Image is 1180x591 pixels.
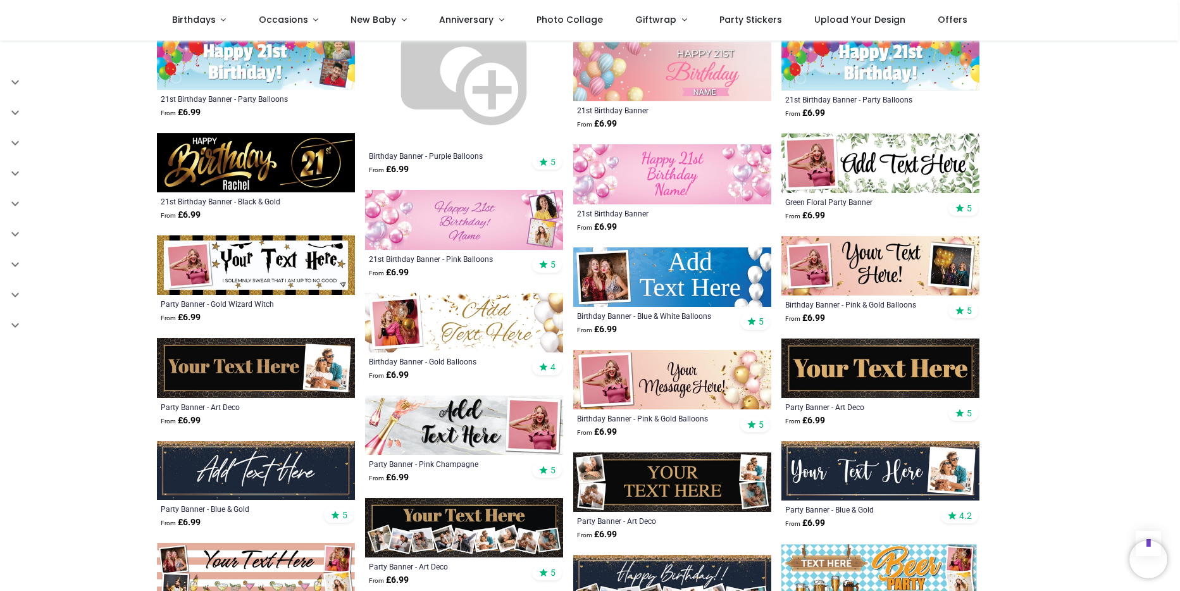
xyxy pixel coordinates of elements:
span: 4.2 [959,510,972,521]
strong: £ 6.99 [785,107,825,120]
img: Personalised Happy 21st Birthday Banner - Black & Gold - Custom Name [157,133,355,192]
a: Birthday Banner - Pink & Gold Balloons [577,413,730,423]
span: From [577,327,592,333]
span: 5 [967,202,972,214]
span: From [785,110,800,117]
a: Party Banner - Gold Wizard Witch [161,299,313,309]
span: 4 [550,361,556,373]
strong: £ 6.99 [577,426,617,439]
strong: £ 6.99 [577,323,617,336]
strong: £ 6.99 [785,312,825,325]
a: Party Banner - Blue & Gold [785,504,938,514]
img: Personalised Happy Birthday Banner - Pink & Gold Balloons - 1 Photo Upload [573,350,771,409]
img: Personalised Green Floral Party Banner - 1 Photo Upload [781,134,979,193]
div: Birthday Banner - Blue & White Balloons [577,311,730,321]
a: Party Banner - Art Deco [369,561,521,571]
span: Photo Collage [537,13,603,26]
img: Personalised Party Banner - Blue & Gold - Custom Text [157,441,355,501]
strong: £ 6.99 [161,414,201,427]
span: Offers [938,13,967,26]
span: 5 [759,419,764,430]
span: From [161,519,176,526]
strong: £ 6.99 [161,209,201,221]
span: From [161,418,176,425]
a: Birthday Banner - Gold Balloons [369,356,521,366]
img: Personalised Party Banner - Art Deco - Custom Text & 1 Photo Upload [157,338,355,397]
span: Upload Your Design [814,13,905,26]
a: Party Banner - Blue & Gold [161,504,313,514]
span: From [785,520,800,527]
span: New Baby [351,13,396,26]
a: Party Banner - Art Deco [161,402,313,412]
span: From [161,212,176,219]
span: From [785,418,800,425]
a: Birthday Banner - Purple Balloons [369,151,521,161]
span: From [369,577,384,584]
a: Birthday Banner - Pink & Gold Balloons [785,299,938,309]
a: Party Banner - Art Deco [785,402,938,412]
span: From [369,166,384,173]
img: Personalised Party Banner - Blue & Gold - Custom Text & 1 Photo Upload [781,441,979,501]
span: 5 [550,156,556,168]
span: 5 [550,259,556,270]
div: Green Floral Party Banner [785,197,938,207]
a: Party Banner - Pink Champagne [369,459,521,469]
img: Personalised Party Banner - Art Deco - Custom Text [781,339,979,398]
strong: £ 6.99 [369,574,409,587]
a: 21st Birthday Banner [577,208,730,218]
span: Party Stickers [719,13,782,26]
strong: £ 6.99 [577,118,617,130]
span: 5 [967,305,972,316]
span: Giftwrap [635,13,676,26]
strong: £ 6.99 [785,414,825,427]
img: Personalised Happy Birthday Banner - Pink & Gold Balloons - 2 Photo Upload [781,236,979,295]
span: Anniversary [439,13,494,26]
a: 21st Birthday Banner - Black & Gold [161,196,313,206]
span: 5 [759,316,764,327]
a: Party Banner - Art Deco [577,516,730,526]
img: Happy 21st Birthday Banner - Pink Balloons - 2 Photo Upload [365,190,563,249]
strong: £ 6.99 [785,517,825,530]
img: Happy 21st Birthday Banner - Pink & Blue Balloons [573,42,771,101]
strong: £ 6.99 [577,528,617,541]
strong: £ 6.99 [161,311,201,324]
strong: £ 6.99 [369,163,409,176]
span: From [161,109,176,116]
span: From [369,372,384,379]
strong: £ 6.99 [369,266,409,279]
img: Personalised Happy 21st Birthday Banner - Party Balloons - 2 Photo Upload [157,30,355,90]
img: Happy 21st Birthday Banner - Party Balloons - Custom Text [781,31,979,90]
span: 5 [550,567,556,578]
strong: £ 6.99 [369,369,409,382]
img: Personalised Party Banner - Pink Champagne - Custom Text & 1 Photo Upload [365,395,563,455]
a: 21st Birthday Banner - Pink Balloons [369,254,521,264]
img: Personalised Party Banner - Gold Wizard Witch - Custom Text & 1 Photo Upload [157,235,355,295]
span: Birthdays [172,13,216,26]
span: From [577,429,592,436]
strong: £ 6.99 [161,516,201,529]
strong: £ 6.99 [577,221,617,233]
strong: £ 6.99 [161,106,201,119]
a: 21st Birthday Banner - Party Balloons [785,94,938,104]
span: From [785,213,800,220]
span: From [161,314,176,321]
span: From [785,315,800,322]
span: Occasions [259,13,308,26]
span: 5 [342,509,347,521]
img: Personalised Party Banner - Art Deco - Custom Text & 4 Photo Upload [573,452,771,512]
iframe: Brevo live chat [1129,540,1167,578]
